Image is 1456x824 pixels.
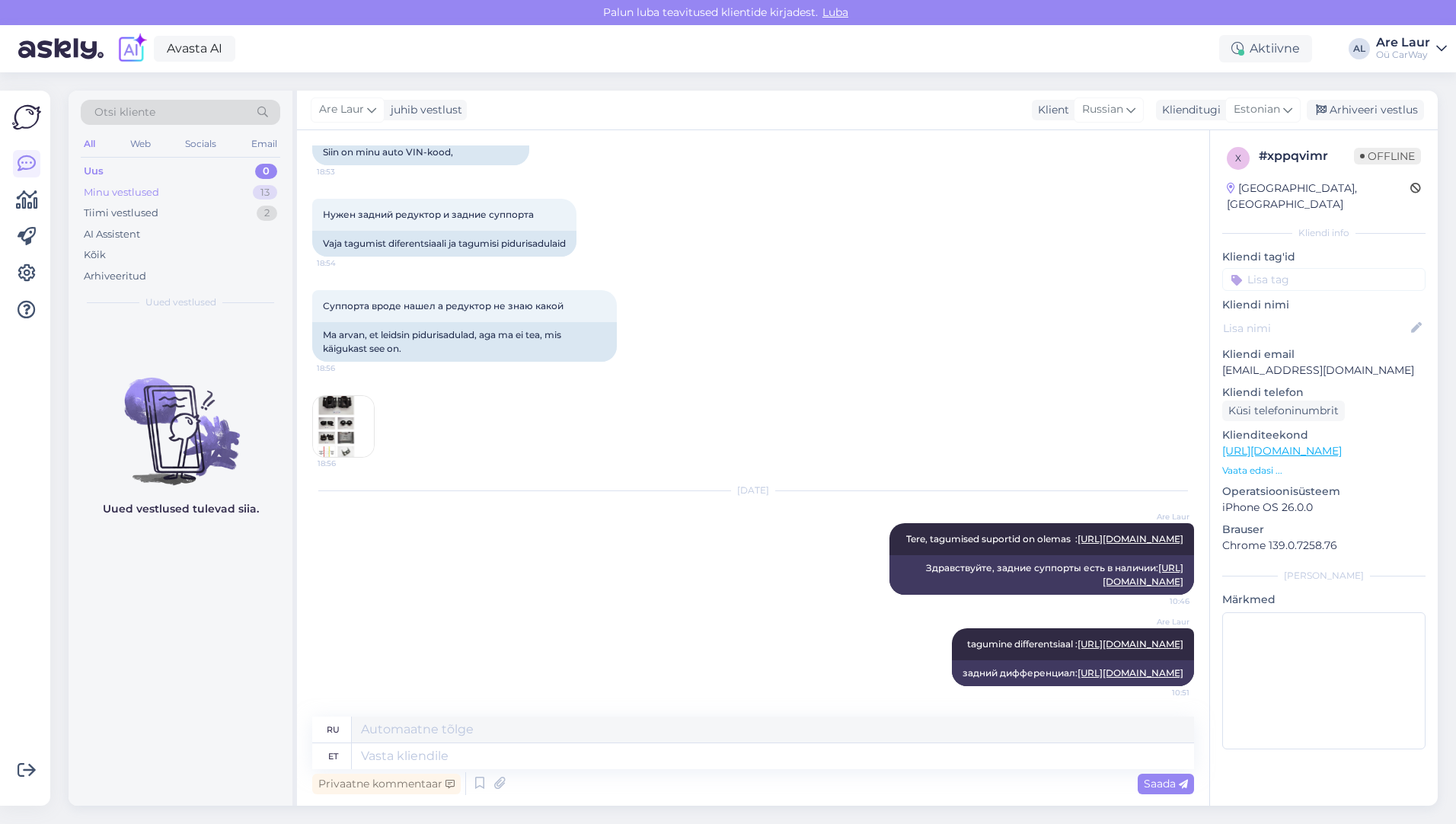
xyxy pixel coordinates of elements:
[1222,538,1426,554] p: Chrome 139.0.7258.76
[952,660,1194,686] div: задний дифференциал:
[116,33,148,65] img: explore-ai
[1082,101,1123,118] span: Russian
[1222,226,1426,240] div: Kliendi info
[1222,592,1426,608] p: Märkmed
[323,209,534,220] span: Нужен задний редуктор и задние суппорта
[182,134,219,154] div: Socials
[103,501,259,517] p: Uued vestlused tulevad siia.
[1376,37,1447,61] a: Are LaurOü CarWay
[1032,102,1069,118] div: Klient
[312,126,529,165] div: [US_VEHICLE_IDENTIFICATION_NUMBER] Siin on minu auto VIN-kood,
[327,717,340,743] div: ru
[1222,522,1426,538] p: Brauser
[1376,37,1430,49] div: Are Laur
[1234,101,1280,118] span: Estonian
[12,103,41,132] img: Askly Logo
[1132,616,1189,628] span: Are Laur
[248,134,280,154] div: Email
[1235,152,1241,164] span: x
[889,555,1194,595] div: Здравствуйте, задние суппорты есть в наличии:
[818,5,853,19] span: Luba
[1222,385,1426,401] p: Kliendi telefon
[1222,464,1426,477] p: Vaata edasi ...
[69,350,292,487] img: No chats
[317,166,374,177] span: 18:53
[328,743,338,769] div: et
[94,104,155,120] span: Otsi kliente
[318,458,375,469] span: 18:56
[1222,427,1426,443] p: Klienditeekond
[255,164,277,179] div: 0
[1222,249,1426,265] p: Kliendi tag'id
[1132,596,1189,607] span: 10:46
[967,638,1183,650] span: tagumine differentsiaal :
[81,134,98,154] div: All
[1156,102,1221,118] div: Klienditugi
[84,269,146,284] div: Arhiveeritud
[1222,444,1342,458] a: [URL][DOMAIN_NAME]
[317,257,374,269] span: 18:54
[312,484,1194,497] div: [DATE]
[317,362,374,374] span: 18:56
[1222,500,1426,516] p: iPhone OS 26.0.0
[906,533,1183,545] span: Tere, tagumised suportid on olemas :
[1222,484,1426,500] p: Operatsioonisüsteem
[253,185,277,200] div: 13
[1222,401,1345,421] div: Küsi telefoninumbrit
[1222,362,1426,378] p: [EMAIL_ADDRESS][DOMAIN_NAME]
[312,774,461,794] div: Privaatne kommentaar
[1222,297,1426,313] p: Kliendi nimi
[1132,687,1189,698] span: 10:51
[257,206,277,221] div: 2
[1307,100,1424,120] div: Arhiveeri vestlus
[84,164,104,179] div: Uus
[1376,49,1430,61] div: Oü CarWay
[145,295,216,309] span: Uued vestlused
[1354,148,1421,164] span: Offline
[1222,569,1426,583] div: [PERSON_NAME]
[323,300,564,311] span: Суппорта вроде нашел а редуктор не знаю какой
[1132,511,1189,522] span: Are Laur
[313,396,374,457] img: Attachment
[84,227,140,242] div: AI Assistent
[1222,268,1426,291] input: Lisa tag
[1219,35,1312,62] div: Aktiivne
[1078,533,1183,545] a: [URL][DOMAIN_NAME]
[1144,777,1188,790] span: Saada
[312,322,617,362] div: Ma arvan, et leidsin pidurisadulad, aga ma ei tea, mis käigukast see on.
[1259,147,1354,165] div: # xppqvimr
[319,101,364,118] span: Are Laur
[84,185,159,200] div: Minu vestlused
[84,248,106,263] div: Kõik
[1222,347,1426,362] p: Kliendi email
[1227,180,1410,212] div: [GEOGRAPHIC_DATA], [GEOGRAPHIC_DATA]
[154,36,235,62] a: Avasta AI
[127,134,154,154] div: Web
[1223,320,1408,337] input: Lisa nimi
[84,206,158,221] div: Tiimi vestlused
[1078,638,1183,650] a: [URL][DOMAIN_NAME]
[1078,667,1183,679] a: [URL][DOMAIN_NAME]
[312,231,576,257] div: Vaja tagumist diferentsiaali ja tagumisi pidurisadulaid
[1349,38,1370,59] div: AL
[385,102,462,118] div: juhib vestlust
